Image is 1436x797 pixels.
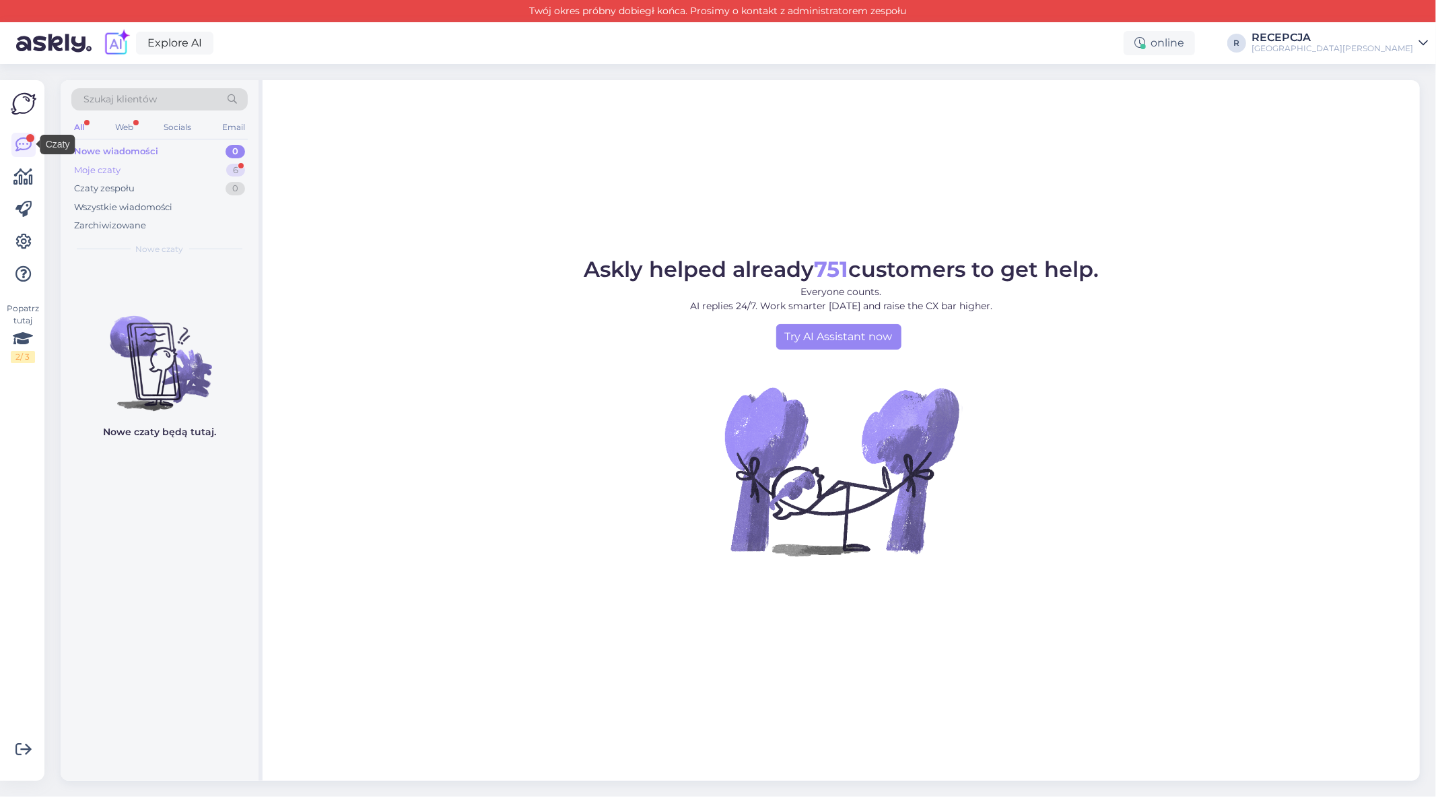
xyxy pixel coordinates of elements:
[74,145,158,158] div: Nowe wiadomości
[1252,32,1428,54] a: RECEPCJA[GEOGRAPHIC_DATA][PERSON_NAME]
[74,219,146,232] div: Zarchiwizowane
[11,302,35,363] div: Popatrz tutaj
[584,256,1099,282] span: Askly helped already customers to get help.
[161,119,194,136] div: Socials
[74,201,172,214] div: Wszystkie wiadomości
[776,324,901,350] a: Try AI Assistant now
[11,91,36,117] img: Askly Logo
[226,182,245,195] div: 0
[584,285,1099,313] p: Everyone counts. AI replies 24/7. Work smarter [DATE] and raise the CX bar higher.
[1252,32,1413,43] div: RECEPCJA
[814,256,848,282] b: 751
[1252,43,1413,54] div: [GEOGRAPHIC_DATA][PERSON_NAME]
[103,425,216,439] p: Nowe czaty będą tutaj.
[219,119,248,136] div: Email
[1227,34,1246,53] div: R
[226,145,245,158] div: 0
[74,182,135,195] div: Czaty zespołu
[71,119,87,136] div: All
[61,292,259,413] img: No chats
[226,164,245,177] div: 6
[83,92,157,106] span: Szukaj klientów
[1124,31,1195,55] div: online
[11,351,35,363] div: 2 / 3
[136,243,184,255] span: Nowe czaty
[74,164,121,177] div: Moje czaty
[112,119,136,136] div: Web
[136,32,213,55] a: Explore AI
[720,350,963,592] img: No Chat active
[40,135,75,154] div: Czaty
[102,29,131,57] img: explore-ai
